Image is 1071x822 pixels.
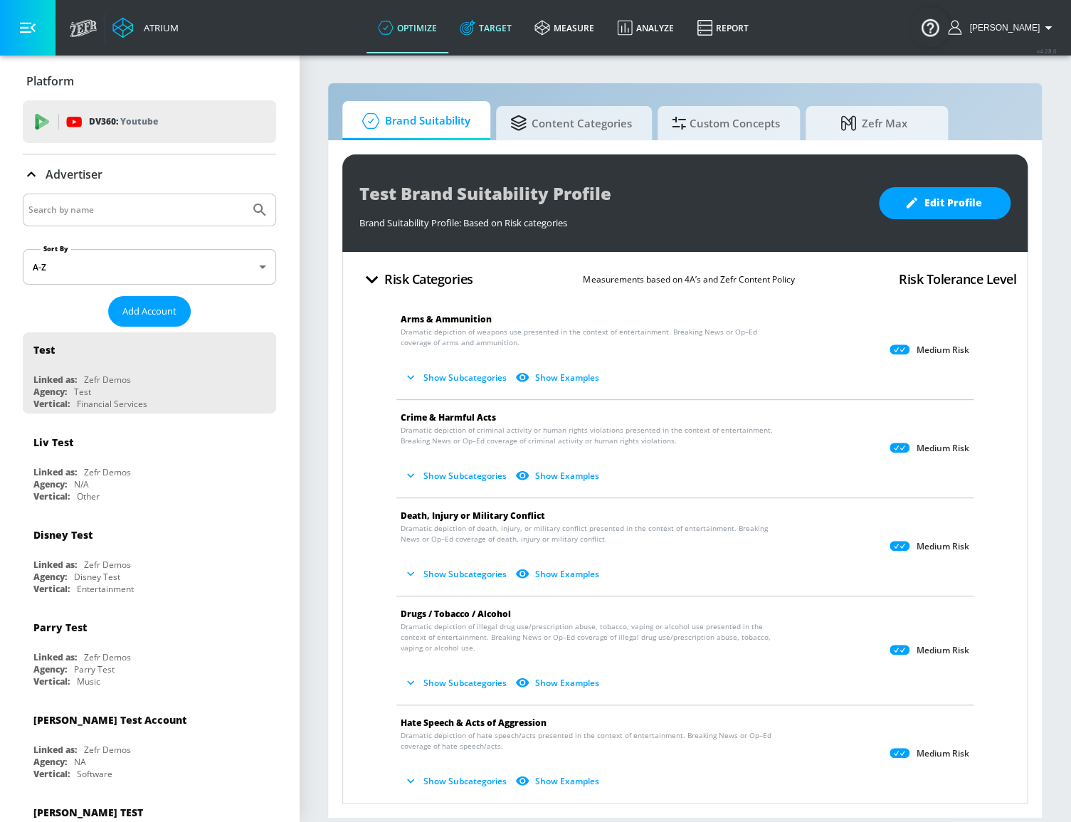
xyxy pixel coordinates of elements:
button: Show Subcategories [401,671,512,695]
div: Disney Test [74,571,120,583]
div: Disney Test [33,528,93,542]
input: Search by name [28,201,244,219]
span: Content Categories [510,106,632,140]
button: Show Examples [512,769,605,793]
div: Zefr Demos [84,651,131,663]
div: Other [77,490,100,502]
div: Zefr Demos [84,559,131,571]
div: Atrium [138,21,179,34]
div: Liv Test [33,436,73,449]
button: Show Subcategories [401,769,512,793]
p: Medium Risk [917,541,969,552]
a: Analyze [606,2,685,53]
div: Vertical: [33,768,70,780]
div: [PERSON_NAME] Test AccountLinked as:Zefr DemosAgency:NAVertical:Software [23,702,276,784]
div: Brand Suitability Profile: Based on Risk categories [359,209,865,229]
div: Parry TestLinked as:Zefr DemosAgency:Parry TestVertical:Music [23,610,276,691]
div: Music [77,675,100,687]
a: optimize [366,2,448,53]
button: Show Subcategories [401,366,512,389]
button: Risk Categories [354,263,479,296]
button: Show Examples [512,671,605,695]
span: Brand Suitability [357,104,470,138]
button: Show Examples [512,562,605,586]
div: Parry Test [33,621,87,634]
div: Agency: [33,386,67,398]
div: Liv TestLinked as:Zefr DemosAgency:N/AVertical:Other [23,425,276,506]
div: Vertical: [33,583,70,595]
a: Atrium [112,17,179,38]
span: Dramatic depiction of death, injury, or military conflict presented in the context of entertainme... [401,523,783,544]
div: Linked as: [33,466,77,478]
div: Disney TestLinked as:Zefr DemosAgency:Disney TestVertical:Entertainment [23,517,276,599]
span: Dramatic depiction of illegal drug use/prescription abuse, tobacco, vaping or alcohol use present... [401,621,783,653]
div: Financial Services [77,398,147,410]
button: Open Resource Center [910,7,950,47]
div: Test [33,343,55,357]
div: Vertical: [33,490,70,502]
span: Crime & Harmful Acts [401,411,496,423]
div: Advertiser [23,154,276,194]
div: Vertical: [33,675,70,687]
div: Agency: [33,478,67,490]
label: Sort By [41,244,71,253]
p: Medium Risk [917,645,969,656]
div: Test [74,386,91,398]
div: Linked as: [33,559,77,571]
div: Linked as: [33,374,77,386]
a: measure [523,2,606,53]
p: Medium Risk [917,748,969,759]
button: Show Subcategories [401,464,512,488]
div: Agency: [33,571,67,583]
div: Linked as: [33,744,77,756]
p: Measurements based on 4A’s and Zefr Content Policy [583,272,794,287]
span: Hate Speech & Acts of Aggression [401,717,547,729]
div: NA [74,756,86,768]
span: login as: justin.nim@zefr.com [964,23,1040,33]
button: Show Subcategories [401,562,512,586]
p: Youtube [120,114,158,129]
div: Zefr Demos [84,744,131,756]
span: Dramatic depiction of hate speech/acts presented in the context of entertainment. Breaking News o... [401,730,783,752]
div: A-Z [23,249,276,285]
span: Arms & Ammunition [401,313,492,325]
div: Parry Test [74,663,115,675]
span: Dramatic depiction of weapons use presented in the context of entertainment. Breaking News or Op–... [401,327,783,348]
div: TestLinked as:Zefr DemosAgency:TestVertical:Financial Services [23,332,276,413]
div: [PERSON_NAME] Test Account [33,713,186,727]
p: Advertiser [46,167,102,182]
div: Linked as: [33,651,77,663]
span: Zefr Max [820,106,928,140]
div: Platform [23,61,276,101]
span: Dramatic depiction of criminal activity or human rights violations presented in the context of en... [401,425,783,446]
button: Show Examples [512,366,605,389]
div: Software [77,768,112,780]
h4: Risk Tolerance Level [899,269,1016,289]
div: Zefr Demos [84,466,131,478]
div: [PERSON_NAME] TEST [33,806,143,819]
p: Medium Risk [917,443,969,454]
span: Edit Profile [907,194,982,212]
button: [PERSON_NAME] [948,19,1057,36]
button: Edit Profile [879,187,1011,219]
div: Vertical: [33,398,70,410]
div: Agency: [33,663,67,675]
span: Drugs / Tobacco / Alcohol [401,608,511,620]
span: Add Account [122,303,176,320]
button: Show Examples [512,464,605,488]
div: Zefr Demos [84,374,131,386]
span: v 4.28.0 [1037,47,1057,55]
a: Target [448,2,523,53]
div: DV360: Youtube [23,100,276,143]
div: N/A [74,478,89,490]
h4: Risk Categories [384,269,473,289]
p: Platform [26,73,74,89]
button: Add Account [108,296,191,327]
span: Death, Injury or Military Conflict [401,510,545,522]
div: Agency: [33,756,67,768]
div: Entertainment [77,583,134,595]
